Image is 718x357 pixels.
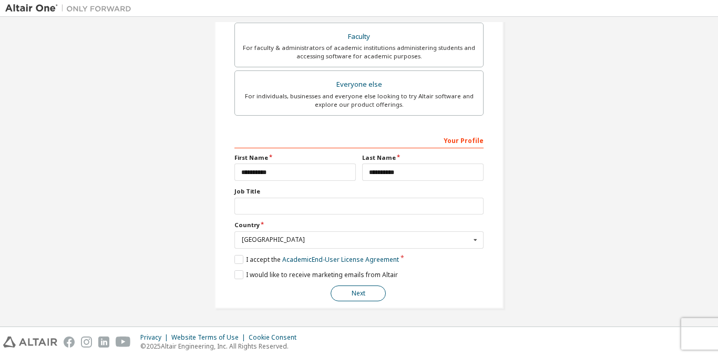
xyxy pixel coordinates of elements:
[140,333,171,342] div: Privacy
[5,3,137,14] img: Altair One
[241,44,477,60] div: For faculty & administrators of academic institutions administering students and accessing softwa...
[241,77,477,92] div: Everyone else
[234,154,356,162] label: First Name
[171,333,249,342] div: Website Terms of Use
[234,270,398,279] label: I would like to receive marketing emails from Altair
[249,333,303,342] div: Cookie Consent
[242,237,470,243] div: [GEOGRAPHIC_DATA]
[3,336,57,348] img: altair_logo.svg
[241,29,477,44] div: Faculty
[140,342,303,351] p: © 2025 Altair Engineering, Inc. All Rights Reserved.
[116,336,131,348] img: youtube.svg
[234,187,484,196] label: Job Title
[234,255,399,264] label: I accept the
[241,92,477,109] div: For individuals, businesses and everyone else looking to try Altair software and explore our prod...
[331,285,386,301] button: Next
[234,131,484,148] div: Your Profile
[282,255,399,264] a: Academic End-User License Agreement
[64,336,75,348] img: facebook.svg
[98,336,109,348] img: linkedin.svg
[81,336,92,348] img: instagram.svg
[234,221,484,229] label: Country
[362,154,484,162] label: Last Name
